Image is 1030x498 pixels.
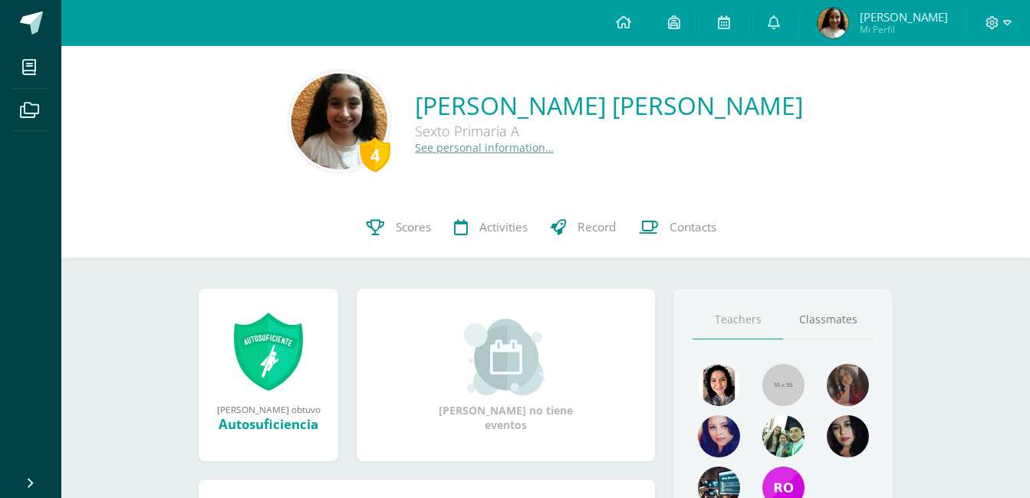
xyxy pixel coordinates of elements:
div: [PERSON_NAME] obtuvo [214,403,323,415]
a: See personal information… [415,140,554,155]
img: e9c8ee63d948accc6783747252b4c3df.png [698,364,740,406]
a: Teachers [693,300,783,339]
span: Contacts [670,219,716,235]
div: 4 [360,137,390,172]
img: ef6349cd9309fb31c1afbf38cf026886.png [827,415,869,457]
a: Scores [355,197,443,258]
img: 792aef120f26b6e903bc965793d10b3c.png [762,415,805,457]
img: 37fe3ee38833a6adb74bf76fd42a3bf6.png [827,364,869,406]
img: ad870897404aacb409c39775d7fcff72.png [698,415,740,457]
img: cf77c4244f6d95cf88aeb66f0c561f1b.png [291,74,387,169]
span: Scores [396,219,431,235]
span: [PERSON_NAME] [860,9,948,25]
a: [PERSON_NAME] [PERSON_NAME] [415,89,803,122]
span: Mi Perfil [860,23,948,36]
img: event_small.png [464,319,548,395]
a: Record [539,197,627,258]
div: Autosuficiencia [214,415,323,433]
div: Sexto Primaria A [415,122,803,140]
a: Contacts [627,197,728,258]
img: 55x55 [762,364,805,406]
a: Activities [443,197,539,258]
div: [PERSON_NAME] no tiene eventos [429,319,583,432]
img: 4bf7502f79f0740e24f6b79b054e4c13.png [818,8,848,38]
span: Activities [479,219,528,235]
a: Classmates [783,300,874,339]
span: Record [578,219,616,235]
